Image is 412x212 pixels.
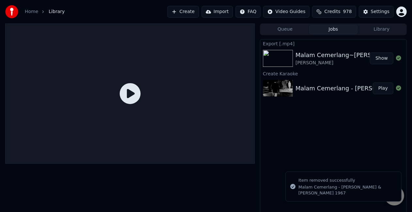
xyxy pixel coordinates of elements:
[261,25,309,34] button: Queue
[298,184,396,196] div: Malam Cemerlang - [PERSON_NAME] & [PERSON_NAME] 1967
[260,69,406,77] div: Create Karaoke
[263,6,310,18] button: Video Guides
[373,83,393,94] button: Play
[324,8,340,15] span: Credits
[371,8,389,15] div: Settings
[202,6,233,18] button: Import
[49,8,65,15] span: Library
[312,6,356,18] button: Credits978
[359,6,394,18] button: Settings
[5,5,18,18] img: youka
[260,39,406,47] div: Export [.mp4]
[167,6,199,18] button: Create
[370,53,393,64] button: Show
[25,8,65,15] nav: breadcrumb
[298,177,396,184] div: Item removed successfully
[358,25,406,34] button: Library
[236,6,261,18] button: FAQ
[25,8,38,15] a: Home
[343,8,352,15] span: 978
[309,25,358,34] button: Jobs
